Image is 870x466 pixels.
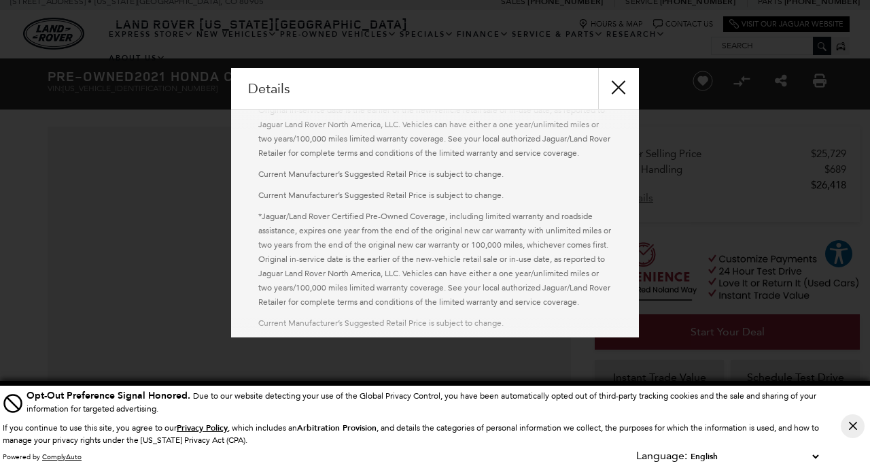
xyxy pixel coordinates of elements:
p: Current Manufacturer’s Suggested Retail Price is subject to change. [258,188,612,203]
p: *Jaguar/Land Rover Certified Pre-Owned Coverage, including limited warranty and roadside assistan... [258,61,612,161]
p: Current Manufacturer’s Suggested Retail Price is subject to change. [258,316,612,331]
a: ComplyAuto [42,452,82,461]
p: *Jaguar/Land Rover Certified Pre-Owned Coverage, including limited warranty and roadside assistan... [258,210,612,310]
div: Powered by [3,453,82,461]
div: Details [231,68,639,110]
span: Opt-Out Preference Signal Honored . [27,389,193,402]
p: If you continue to use this site, you agree to our , which includes an , and details the categori... [3,423,819,445]
button: Close Button [841,414,865,438]
select: Language Select [687,450,822,463]
button: close [598,68,639,109]
u: Privacy Policy [177,422,228,433]
div: Language: [636,450,687,461]
div: Due to our website detecting your use of the Global Privacy Control, you have been automatically ... [27,388,822,415]
p: Current Manufacturer’s Suggested Retail Price is subject to change. [258,167,612,182]
strong: Arbitration Provision [297,422,377,433]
